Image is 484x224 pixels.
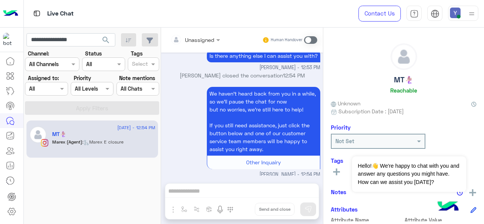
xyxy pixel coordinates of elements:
p: 12/8/2025, 12:53 PM [207,49,320,62]
span: Unknown [331,99,360,107]
img: tab [410,9,419,18]
span: [PERSON_NAME] - 12:53 PM [259,64,320,71]
img: add [469,189,476,196]
h5: MT🧜🏼‍♀️ [394,76,413,84]
button: search [97,33,115,49]
img: 317874714732967 [3,33,17,46]
h6: Attributes [331,206,358,213]
h5: MT🧜🏼‍♀️ [52,131,66,137]
img: tab [431,9,439,18]
a: tab [406,6,422,22]
label: Channel: [28,49,49,57]
img: hulul-logo.png [435,194,461,220]
small: Human Handover [271,37,302,43]
a: Contact Us [358,6,401,22]
span: Other Inquairy [246,159,281,165]
span: Hello!👋 We're happy to chat with you and answer any questions you might have. How can we assist y... [352,156,466,192]
p: Live Chat [47,9,74,19]
img: notes [457,190,463,196]
span: Marex (Agent) [52,139,82,145]
h6: Tags [331,157,476,164]
button: Apply Filters [25,101,159,115]
span: Attribute Name [331,216,403,224]
img: tab [32,9,42,18]
img: Logo [3,6,18,22]
label: Note mentions [119,74,155,82]
h6: Priority [331,124,351,131]
img: Instagram [41,139,48,147]
label: Priority [74,74,91,82]
img: profile [467,9,476,19]
h6: Notes [331,188,346,195]
p: 12/8/2025, 12:54 PM [207,87,320,156]
label: Tags [131,49,143,57]
div: Select [131,60,148,70]
span: : Marex E closure [82,139,124,145]
span: search [101,36,110,45]
img: defaultAdmin.png [391,44,417,70]
span: Subscription Date : [DATE] [338,107,404,115]
span: [PERSON_NAME] - 12:54 PM [259,171,320,178]
button: Send and close [255,203,295,216]
label: Status [85,49,102,57]
img: userImage [450,8,461,18]
h6: Reachable [390,87,417,94]
p: [PERSON_NAME] closed the conversation [164,71,320,79]
span: 12:54 PM [283,72,305,79]
span: [DATE] - 12:54 PM [117,124,155,131]
span: Attribute Value [405,216,477,224]
label: Assigned to: [28,74,59,82]
img: defaultAdmin.png [29,126,47,143]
